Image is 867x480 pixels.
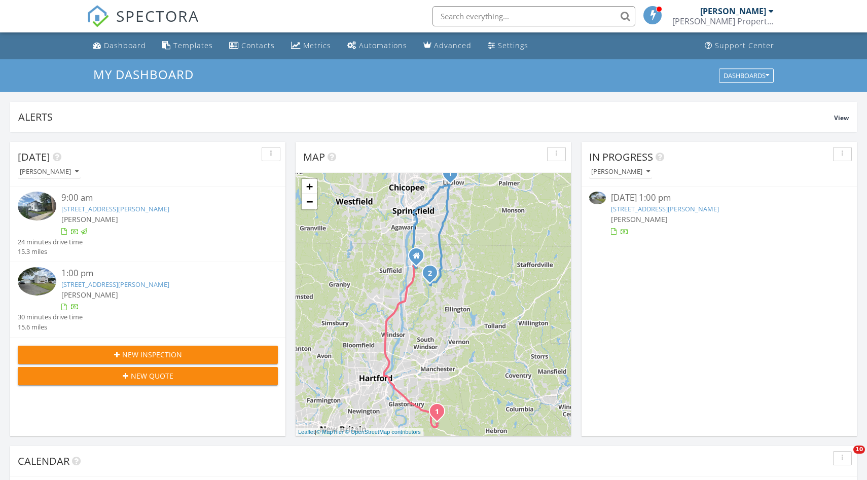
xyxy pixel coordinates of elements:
[303,150,325,164] span: Map
[61,290,118,300] span: [PERSON_NAME]
[18,150,50,164] span: [DATE]
[18,312,83,322] div: 30 minutes drive time
[18,367,278,385] button: New Quote
[18,192,56,220] img: 9345995%2Fcover_photos%2FzwLWcES5dIg5q8GgAiCC%2Fsmall.9345995-1756298147744
[18,192,278,256] a: 9:00 am [STREET_ADDRESS][PERSON_NAME] [PERSON_NAME] 24 minutes drive time 15.3 miles
[122,349,182,360] span: New Inspection
[591,168,650,175] div: [PERSON_NAME]
[498,41,528,50] div: Settings
[834,114,849,122] span: View
[296,428,423,436] div: |
[715,41,774,50] div: Support Center
[450,173,456,179] div: 63 Parker St, Springfield, MA 01151
[430,273,436,279] div: 45 Neelans Rd, Enfield, CT 06082
[432,6,635,26] input: Search everything...
[672,16,774,26] div: Anderson Property Inspections
[18,346,278,364] button: New Inspection
[484,36,532,55] a: Settings
[589,192,849,237] a: [DATE] 1:00 pm [STREET_ADDRESS][PERSON_NAME] [PERSON_NAME]
[345,429,421,435] a: © OpenStreetMap contributors
[435,409,439,416] i: 1
[18,247,83,256] div: 15.3 miles
[724,72,769,79] div: Dashboards
[589,192,606,204] img: 9352129%2Fcover_photos%2F3lgcZWM5mWoxNbPgT2sw%2Fsmall.9352129-1756312789221
[20,168,79,175] div: [PERSON_NAME]
[18,322,83,332] div: 15.6 miles
[316,429,344,435] a: © MapTiler
[719,68,774,83] button: Dashboards
[104,41,146,50] div: Dashboard
[428,270,432,277] i: 2
[589,165,652,179] button: [PERSON_NAME]
[158,36,217,55] a: Templates
[18,454,69,468] span: Calendar
[589,150,653,164] span: In Progress
[434,41,472,50] div: Advanced
[700,6,766,16] div: [PERSON_NAME]
[241,41,275,50] div: Contacts
[18,165,81,179] button: [PERSON_NAME]
[416,255,422,262] div: 14 Hazard Ave Suite 23 #1088, Enfield CT 06082
[93,66,194,83] span: My Dashboard
[87,5,109,27] img: The Best Home Inspection Software - Spectora
[448,170,452,177] i: 1
[287,36,335,55] a: Metrics
[18,110,834,124] div: Alerts
[833,446,857,470] iframe: Intercom live chat
[611,214,668,224] span: [PERSON_NAME]
[61,267,257,280] div: 1:00 pm
[18,267,278,332] a: 1:00 pm [STREET_ADDRESS][PERSON_NAME] [PERSON_NAME] 30 minutes drive time 15.6 miles
[853,446,865,454] span: 10
[343,36,411,55] a: Automations (Basic)
[701,36,778,55] a: Support Center
[611,204,719,213] a: [STREET_ADDRESS][PERSON_NAME]
[61,192,257,204] div: 9:00 am
[419,36,476,55] a: Advanced
[173,41,213,50] div: Templates
[116,5,199,26] span: SPECTORA
[359,41,407,50] div: Automations
[225,36,279,55] a: Contacts
[61,280,169,289] a: [STREET_ADDRESS][PERSON_NAME]
[18,267,56,296] img: 9352129%2Fcover_photos%2F3lgcZWM5mWoxNbPgT2sw%2Fsmall.9352129-1756312789221
[89,36,150,55] a: Dashboard
[611,192,828,204] div: [DATE] 1:00 pm
[131,371,173,381] span: New Quote
[61,204,169,213] a: [STREET_ADDRESS][PERSON_NAME]
[302,179,317,194] a: Zoom in
[302,194,317,209] a: Zoom out
[298,429,315,435] a: Leaflet
[61,214,118,224] span: [PERSON_NAME]
[18,237,83,247] div: 24 minutes drive time
[303,41,331,50] div: Metrics
[87,14,199,35] a: SPECTORA
[437,411,443,417] div: 202 High Wood Dr, Glastonbury, CT 06073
